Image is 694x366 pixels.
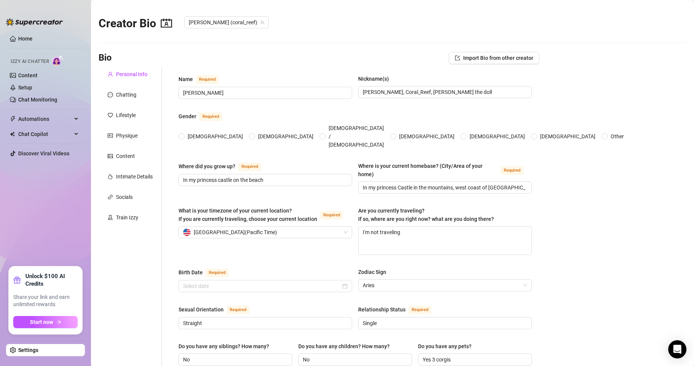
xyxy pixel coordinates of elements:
[179,112,230,121] label: Gender
[179,208,317,222] span: What is your timezone of your current location? If you are currently traveling, choose your curre...
[298,342,390,350] div: Do you have any children? How many?
[418,342,477,350] label: Do you have any pets?
[463,55,533,61] span: Import Bio from other creator
[108,194,113,200] span: link
[179,112,196,120] div: Gender
[358,208,494,222] span: Are you currently traveling? If so, where are you right now? what are you doing there?
[359,227,531,255] textarea: I'm not traveling
[363,183,526,192] input: Where is your current homebase? (City/Area of your home)
[179,162,269,171] label: Where did you grow up?
[18,36,33,42] a: Home
[11,58,49,65] span: Izzy AI Chatter
[18,347,38,353] a: Settings
[108,215,113,220] span: experiment
[396,132,457,141] span: [DEMOGRAPHIC_DATA]
[255,132,316,141] span: [DEMOGRAPHIC_DATA]
[183,89,346,97] input: Name
[183,176,346,184] input: Where did you grow up?
[608,132,627,141] span: Other
[116,131,138,140] div: Physique
[196,75,219,84] span: Required
[183,319,346,327] input: Sexual Orientation
[303,355,406,364] input: Do you have any children? How many?
[227,306,249,314] span: Required
[116,70,147,78] div: Personal Info
[358,305,406,314] div: Relationship Status
[238,163,261,171] span: Required
[358,162,532,178] label: Where is your current homebase? (City/Area of your home)
[179,342,274,350] label: Do you have any siblings? How many?
[18,84,32,91] a: Setup
[358,268,386,276] div: Zodiac Sign
[358,75,394,83] label: Nickname(s)
[179,342,269,350] div: Do you have any siblings? How many?
[179,305,224,314] div: Sexual Orientation
[179,75,193,83] div: Name
[18,128,72,140] span: Chat Copilot
[185,132,246,141] span: [DEMOGRAPHIC_DATA]
[449,52,539,64] button: Import Bio from other creator
[108,153,113,159] span: picture
[260,20,265,25] span: team
[179,162,235,170] div: Where did you grow up?
[179,75,227,84] label: Name
[206,269,229,277] span: Required
[116,152,135,160] div: Content
[13,316,78,328] button: Start nowarrow-right
[108,133,113,138] span: idcard
[99,16,172,31] h2: Creator Bio
[358,162,498,178] div: Where is your current homebase? (City/Area of your home)
[409,306,431,314] span: Required
[537,132,598,141] span: [DEMOGRAPHIC_DATA]
[52,55,64,66] img: AI Chatter
[108,174,113,179] span: fire
[358,305,440,314] label: Relationship Status
[189,17,264,28] span: Anna (coral_reef)
[13,276,21,284] span: gift
[179,305,258,314] label: Sexual Orientation
[13,294,78,308] span: Share your link and earn unlimited rewards
[10,116,16,122] span: thunderbolt
[363,319,526,327] input: Relationship Status
[194,227,277,238] span: [GEOGRAPHIC_DATA] ( Pacific Time )
[179,268,203,277] div: Birth Date
[116,172,153,181] div: Intimate Details
[326,124,387,149] span: [DEMOGRAPHIC_DATA] / [DEMOGRAPHIC_DATA]
[6,18,63,26] img: logo-BBDzfeDw.svg
[183,228,191,236] img: us
[161,17,172,29] span: contacts
[56,319,61,325] span: arrow-right
[179,268,237,277] label: Birth Date
[298,342,395,350] label: Do you have any children? How many?
[183,282,341,290] input: Birth Date
[363,88,526,96] input: Nickname(s)
[183,355,286,364] input: Do you have any siblings? How many?
[418,342,472,350] div: Do you have any pets?
[108,72,113,77] span: user
[18,72,38,78] a: Content
[455,55,460,61] span: import
[18,113,72,125] span: Automations
[116,91,136,99] div: Chatting
[10,131,15,137] img: Chat Copilot
[18,150,69,156] a: Discover Viral Videos
[116,111,136,119] div: Lifestyle
[668,340,686,358] div: Open Intercom Messenger
[99,52,112,64] h3: Bio
[108,92,113,97] span: message
[199,113,222,121] span: Required
[363,280,527,291] span: Aries
[116,213,138,222] div: Train Izzy
[320,211,343,219] span: Required
[108,113,113,118] span: heart
[358,75,389,83] div: Nickname(s)
[116,193,133,201] div: Socials
[25,272,78,288] strong: Unlock $100 AI Credits
[467,132,528,141] span: [DEMOGRAPHIC_DATA]
[30,319,53,325] span: Start now
[423,355,526,364] input: Do you have any pets?
[18,97,57,103] a: Chat Monitoring
[501,166,523,175] span: Required
[358,268,392,276] label: Zodiac Sign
